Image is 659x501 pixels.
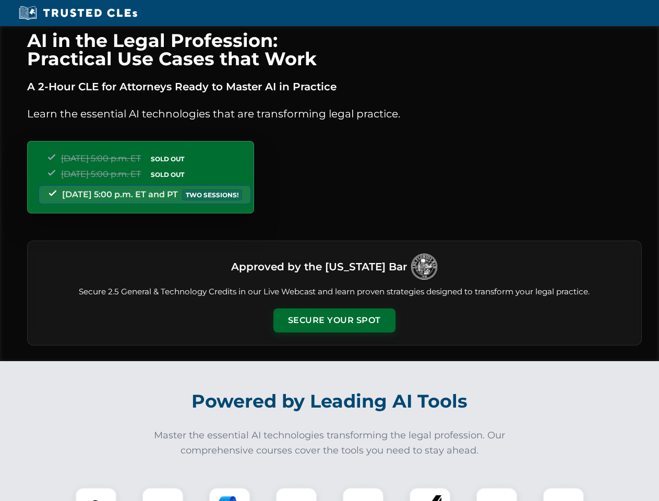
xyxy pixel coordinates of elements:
h3: Approved by the [US_STATE] Bar [231,257,407,276]
p: Secure 2.5 General & Technology Credits in our Live Webcast and learn proven strategies designed ... [40,286,629,298]
span: [DATE] 5:00 p.m. ET [61,169,141,179]
span: SOLD OUT [147,153,188,164]
img: Logo [411,254,437,280]
img: Trusted CLEs [16,5,140,21]
h2: Powered by Leading AI Tools [41,383,619,420]
p: Master the essential AI technologies transforming the legal profession. Our comprehensive courses... [147,428,512,458]
p: A 2-Hour CLE for Attorneys Ready to Master AI in Practice [27,78,642,95]
button: Secure Your Spot [273,308,396,332]
span: SOLD OUT [147,169,188,180]
h1: AI in the Legal Profession: Practical Use Cases that Work [27,31,642,68]
span: [DATE] 5:00 p.m. ET [61,153,141,163]
p: Learn the essential AI technologies that are transforming legal practice. [27,105,642,122]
